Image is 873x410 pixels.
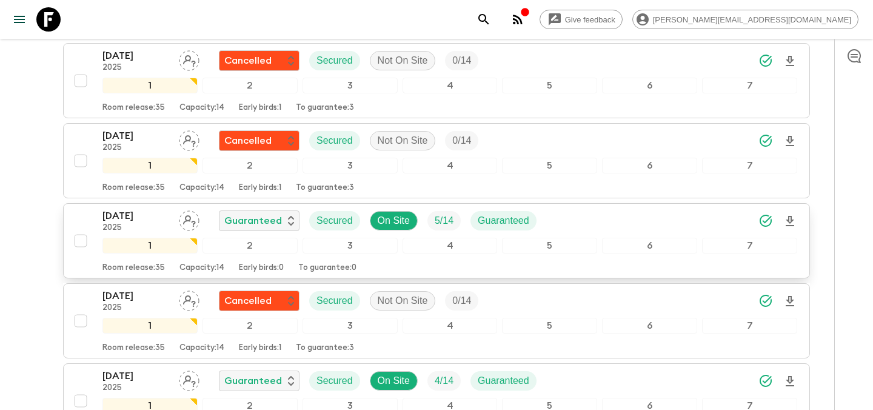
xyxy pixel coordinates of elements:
p: 2025 [102,223,169,233]
p: Secured [316,374,353,388]
span: Assign pack leader [179,374,199,384]
svg: Download Onboarding [783,54,797,69]
div: Not On Site [370,51,436,70]
div: 5 [502,158,597,173]
p: On Site [378,374,410,388]
div: 3 [303,78,398,93]
p: Guaranteed [224,213,282,228]
p: Guaranteed [224,374,282,388]
p: Cancelled [224,133,272,148]
svg: Synced Successfully [758,53,773,68]
div: Flash Pack cancellation [219,291,299,311]
p: Not On Site [378,133,428,148]
p: Early birds: 1 [239,343,281,353]
button: [DATE]2025Assign pack leaderFlash Pack cancellationSecuredNot On SiteTrip Fill1234567Room release... [63,283,810,358]
span: [PERSON_NAME][EMAIL_ADDRESS][DOMAIN_NAME] [646,15,858,24]
div: 4 [403,318,498,334]
div: 2 [202,318,298,334]
p: Capacity: 14 [179,343,224,353]
div: Secured [309,211,360,230]
div: 6 [602,158,697,173]
div: 4 [403,158,498,173]
div: Not On Site [370,131,436,150]
p: 4 / 14 [435,374,453,388]
p: On Site [378,213,410,228]
div: 5 [502,318,597,334]
div: 5 [502,238,597,254]
button: [DATE]2025Assign pack leaderFlash Pack cancellationSecuredNot On SiteTrip Fill1234567Room release... [63,123,810,198]
p: 2025 [102,383,169,393]
div: 3 [303,158,398,173]
div: Flash Pack cancellation [219,50,299,71]
p: 2025 [102,63,169,73]
div: Trip Fill [427,211,461,230]
p: Early birds: 1 [239,103,281,113]
div: Not On Site [370,291,436,311]
p: Cancelled [224,294,272,308]
p: 0 / 14 [452,53,471,68]
p: 0 / 14 [452,294,471,308]
p: To guarantee: 3 [296,103,354,113]
div: [PERSON_NAME][EMAIL_ADDRESS][DOMAIN_NAME] [632,10,858,29]
p: Not On Site [378,53,428,68]
a: Give feedback [540,10,623,29]
p: To guarantee: 3 [296,183,354,193]
div: 5 [502,78,597,93]
span: Give feedback [558,15,622,24]
div: Trip Fill [445,51,478,70]
p: Room release: 35 [102,103,165,113]
div: 2 [202,78,298,93]
button: [DATE]2025Assign pack leaderGuaranteedSecuredOn SiteTrip FillGuaranteed1234567Room release:35Capa... [63,203,810,278]
button: [DATE]2025Assign pack leaderFlash Pack cancellationSecuredNot On SiteTrip Fill1234567Room release... [63,43,810,118]
div: 7 [702,158,797,173]
div: Flash Pack cancellation [219,130,299,151]
p: Secured [316,133,353,148]
p: 2025 [102,303,169,313]
p: Not On Site [378,294,428,308]
p: 2025 [102,143,169,153]
p: Guaranteed [478,213,529,228]
div: Secured [309,131,360,150]
svg: Synced Successfully [758,374,773,388]
span: Assign pack leader [179,54,199,64]
p: To guarantee: 3 [296,343,354,353]
div: Secured [309,291,360,311]
p: Room release: 35 [102,263,165,273]
svg: Download Onboarding [783,134,797,149]
svg: Synced Successfully [758,213,773,228]
p: [DATE] [102,289,169,303]
div: 1 [102,318,198,334]
p: [DATE] [102,209,169,223]
p: Guaranteed [478,374,529,388]
div: Trip Fill [445,291,478,311]
span: Assign pack leader [179,214,199,224]
span: Assign pack leader [179,294,199,304]
div: 7 [702,318,797,334]
p: 5 / 14 [435,213,453,228]
p: Secured [316,213,353,228]
p: [DATE] [102,49,169,63]
svg: Synced Successfully [758,133,773,148]
button: menu [7,7,32,32]
p: To guarantee: 0 [298,263,356,273]
p: Cancelled [224,53,272,68]
div: 1 [102,238,198,254]
div: 7 [702,78,797,93]
p: Capacity: 14 [179,103,224,113]
p: Secured [316,53,353,68]
div: Trip Fill [445,131,478,150]
p: Room release: 35 [102,183,165,193]
div: 3 [303,318,398,334]
svg: Synced Successfully [758,294,773,308]
p: Early birds: 0 [239,263,284,273]
span: Assign pack leader [179,134,199,144]
p: Early birds: 1 [239,183,281,193]
div: Trip Fill [427,371,461,391]
svg: Download Onboarding [783,374,797,389]
div: 6 [602,78,697,93]
div: 6 [602,318,697,334]
div: 4 [403,78,498,93]
p: Room release: 35 [102,343,165,353]
div: On Site [370,211,418,230]
div: Secured [309,51,360,70]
